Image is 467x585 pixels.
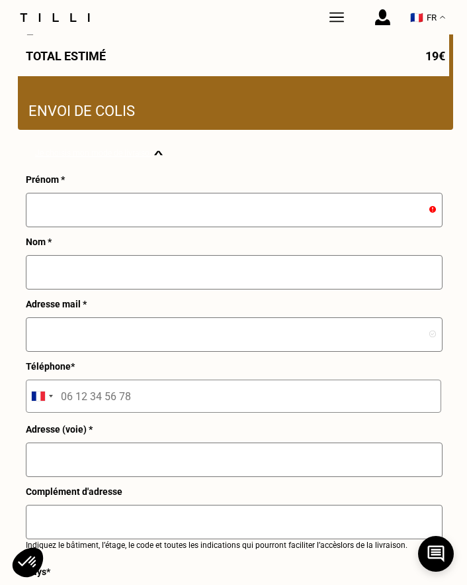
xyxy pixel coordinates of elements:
span: 🇫🇷 [410,11,423,24]
img: svg+xml;base64,PHN2ZyBmaWxsPSJub25lIiBoZWlnaHQ9IjE0IiB2aWV3Qm94PSIwIDAgMjggMTQiIHdpZHRoPSIyOCIgeG... [154,148,163,158]
button: 🇫🇷 FR [403,5,452,30]
img: icône connexion [375,9,390,25]
p: Adresse (voie) * [26,424,93,435]
input: 06 12 34 56 78 [26,380,441,413]
img: Tilli couturière Paris [329,10,344,25]
p: Téléphone * [26,361,75,372]
p: Je choisis mon mode de livraison [26,148,154,158]
p: Complément d'adresse [26,486,122,497]
p: Nom * [26,237,52,247]
div: Total estimé [18,49,453,63]
p: Adresse mail * [26,299,87,309]
div: Selected country [26,380,57,412]
img: menu déroulant [440,16,445,19]
span: 19€ [425,49,445,63]
p: Prénom * [26,174,65,185]
img: Logo du service de couturière Tilli [15,13,95,22]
